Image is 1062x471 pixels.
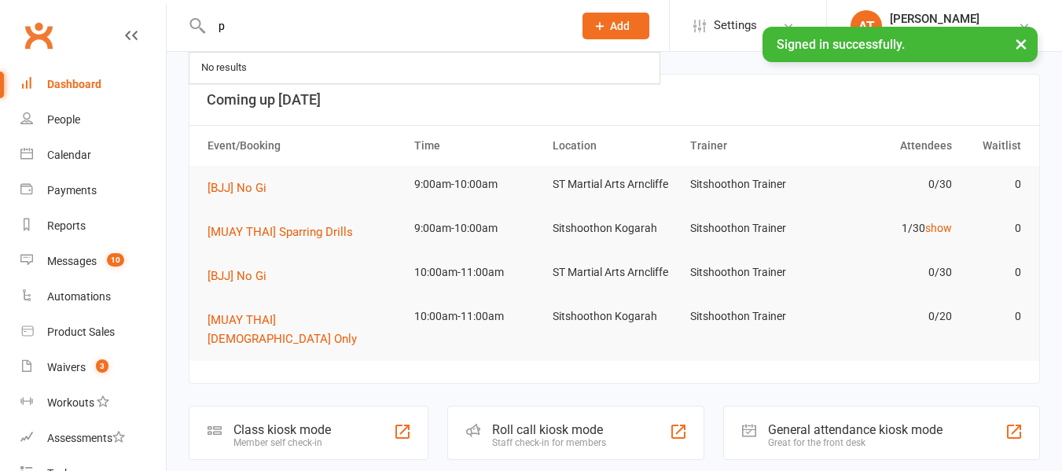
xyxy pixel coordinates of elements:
[768,422,943,437] div: General attendance kiosk mode
[208,313,357,346] span: [MUAY THAI] [DEMOGRAPHIC_DATA] Only
[19,16,58,55] a: Clubworx
[683,126,821,166] th: Trainer
[47,184,97,197] div: Payments
[851,10,882,42] div: AT
[683,210,821,247] td: Sitshoothon Trainer
[47,432,125,444] div: Assessments
[546,210,684,247] td: Sitshoothon Kogarah
[407,166,546,203] td: 9:00am-10:00am
[546,166,684,203] td: ST Martial Arts Arncliffe
[1007,27,1035,61] button: ×
[821,298,960,335] td: 0/20
[20,315,166,350] a: Product Sales
[20,67,166,102] a: Dashboard
[208,178,277,197] button: [BJJ] No Gi
[959,298,1028,335] td: 0
[208,181,266,195] span: [BJJ] No Gi
[407,254,546,291] td: 10:00am-11:00am
[200,126,407,166] th: Event/Booking
[683,298,821,335] td: Sitshoothon Trainer
[47,113,80,126] div: People
[197,57,252,79] div: No results
[208,267,277,285] button: [BJJ] No Gi
[208,311,400,348] button: [MUAY THAI] [DEMOGRAPHIC_DATA] Only
[492,437,606,448] div: Staff check-in for members
[925,222,952,234] a: show
[959,254,1028,291] td: 0
[207,15,562,37] input: Search...
[208,223,364,241] button: [MUAY THAI] Sparring Drills
[959,166,1028,203] td: 0
[20,102,166,138] a: People
[407,126,546,166] th: Time
[47,326,115,338] div: Product Sales
[47,361,86,373] div: Waivers
[714,8,757,43] span: Settings
[20,173,166,208] a: Payments
[407,298,546,335] td: 10:00am-11:00am
[821,210,960,247] td: 1/30
[47,396,94,409] div: Workouts
[20,421,166,456] a: Assessments
[890,26,979,40] div: Sitshoothon
[47,290,111,303] div: Automations
[107,253,124,267] span: 10
[821,166,960,203] td: 0/30
[47,219,86,232] div: Reports
[207,92,1022,108] h3: Coming up [DATE]
[20,279,166,315] a: Automations
[821,126,960,166] th: Attendees
[20,244,166,279] a: Messages 10
[20,208,166,244] a: Reports
[546,126,684,166] th: Location
[582,13,649,39] button: Add
[492,422,606,437] div: Roll call kiosk mode
[546,254,684,291] td: ST Martial Arts Arncliffe
[20,385,166,421] a: Workouts
[208,225,353,239] span: [MUAY THAI] Sparring Drills
[959,126,1028,166] th: Waitlist
[96,359,108,373] span: 3
[768,437,943,448] div: Great for the front desk
[233,422,331,437] div: Class kiosk mode
[47,78,101,90] div: Dashboard
[683,166,821,203] td: Sitshoothon Trainer
[20,138,166,173] a: Calendar
[208,269,266,283] span: [BJJ] No Gi
[890,12,979,26] div: [PERSON_NAME]
[407,210,546,247] td: 9:00am-10:00am
[610,20,630,32] span: Add
[233,437,331,448] div: Member self check-in
[20,350,166,385] a: Waivers 3
[546,298,684,335] td: Sitshoothon Kogarah
[47,149,91,161] div: Calendar
[683,254,821,291] td: Sitshoothon Trainer
[959,210,1028,247] td: 0
[821,254,960,291] td: 0/30
[47,255,97,267] div: Messages
[777,37,905,52] span: Signed in successfully.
